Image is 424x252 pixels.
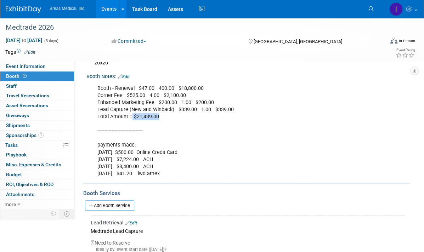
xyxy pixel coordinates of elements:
a: Attachments [0,190,74,199]
div: Lead Retrieval [91,219,405,226]
span: (3 days) [44,39,58,43]
div: In-Person [398,38,415,44]
span: Playbook [6,152,27,157]
span: 1 [38,132,44,138]
span: Event Information [6,63,46,69]
td: Toggle Event Tabs [60,209,74,218]
td: Tags [5,48,35,56]
span: Tasks [5,142,18,148]
a: Event Information [0,62,74,71]
span: Breas Medical, Inc. [50,6,85,11]
a: Playbook [0,150,74,160]
a: Add Booth Service [85,200,134,211]
span: Booth [6,73,28,79]
span: Sponsorships [6,132,44,138]
div: Medtrade 2026 [3,21,375,34]
a: Sponsorships1 [0,131,74,140]
div: 20x20 [92,57,405,68]
span: Staff [6,83,17,89]
button: Committed [109,38,149,45]
span: Giveaways [6,113,29,118]
td: Personalize Event Tab Strip [47,209,60,218]
div: Booth - Renewal $47.00 400.00 $18,800.00 Corner Fee $525.00 4.00 $2,100.00 Enhanced Marketing Fee... [92,81,345,181]
span: Attachments [6,191,34,197]
div: Event Rating [396,48,415,52]
span: more [5,201,16,207]
a: Booth [0,71,74,81]
span: [DATE] [DATE] [5,37,43,44]
a: Asset Reservations [0,101,74,110]
div: Booth Notes: [86,71,410,80]
a: Travel Reservations [0,91,74,101]
a: Misc. Expenses & Credits [0,160,74,170]
a: more [0,200,74,209]
a: Edit [125,220,137,225]
a: ROI, Objectives & ROO [0,180,74,189]
a: Staff [0,81,74,91]
a: Edit [118,74,130,79]
a: Edit [24,50,35,55]
div: Booth Services [83,189,410,197]
span: to [21,38,27,43]
img: Inga Dolezar [389,2,403,16]
span: Booth not reserved yet [21,73,28,79]
span: Travel Reservations [6,93,49,98]
a: Shipments [0,121,74,130]
span: ROI, Objectives & ROO [6,182,53,187]
span: Misc. Expenses & Credits [6,162,61,167]
span: Budget [6,172,22,177]
a: Tasks [0,141,74,150]
span: Asset Reservations [6,103,48,108]
span: Shipments [6,122,30,128]
img: ExhibitDay [6,6,41,13]
span: [GEOGRAPHIC_DATA], [GEOGRAPHIC_DATA] [254,39,342,44]
div: Event Format [351,37,415,47]
a: Budget [0,170,74,179]
img: Format-Inperson.png [390,38,397,44]
a: Giveaways [0,111,74,120]
div: Medtrade Lead Capture [91,226,405,236]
